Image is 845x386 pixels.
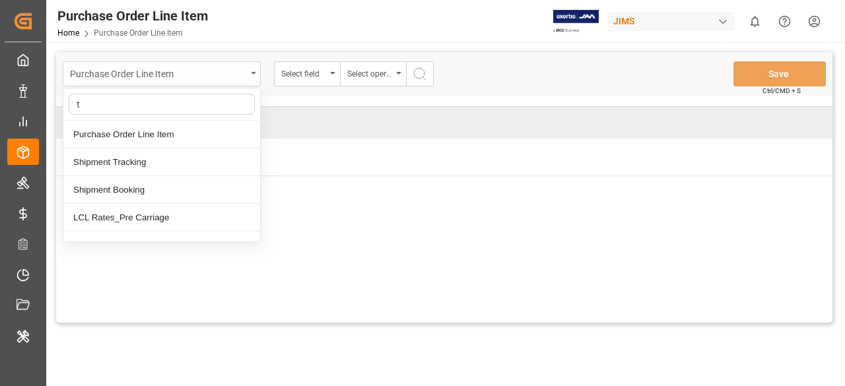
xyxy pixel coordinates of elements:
[63,232,260,259] div: LCL Rates_On Carriage
[57,28,79,38] a: Home
[69,94,255,115] input: Search
[274,61,340,86] button: open menu
[347,65,392,80] div: Select operator
[63,176,260,204] div: Shipment Booking
[70,65,246,81] div: Purchase Order Line Item
[770,7,799,36] button: Help Center
[340,61,406,86] button: open menu
[63,61,261,86] button: close menu
[762,86,801,96] span: Ctrl/CMD + S
[63,121,260,148] div: Purchase Order Line Item
[608,12,735,31] div: JIMS
[63,148,260,176] div: Shipment Tracking
[281,65,326,80] div: Select field
[406,61,434,86] button: search button
[740,7,770,36] button: show 0 new notifications
[57,6,208,26] div: Purchase Order Line Item
[608,9,740,34] button: JIMS
[63,204,260,232] div: LCL Rates_Pre Carriage
[553,10,599,33] img: Exertis%20JAM%20-%20Email%20Logo.jpg_1722504956.jpg
[733,61,826,86] button: Save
